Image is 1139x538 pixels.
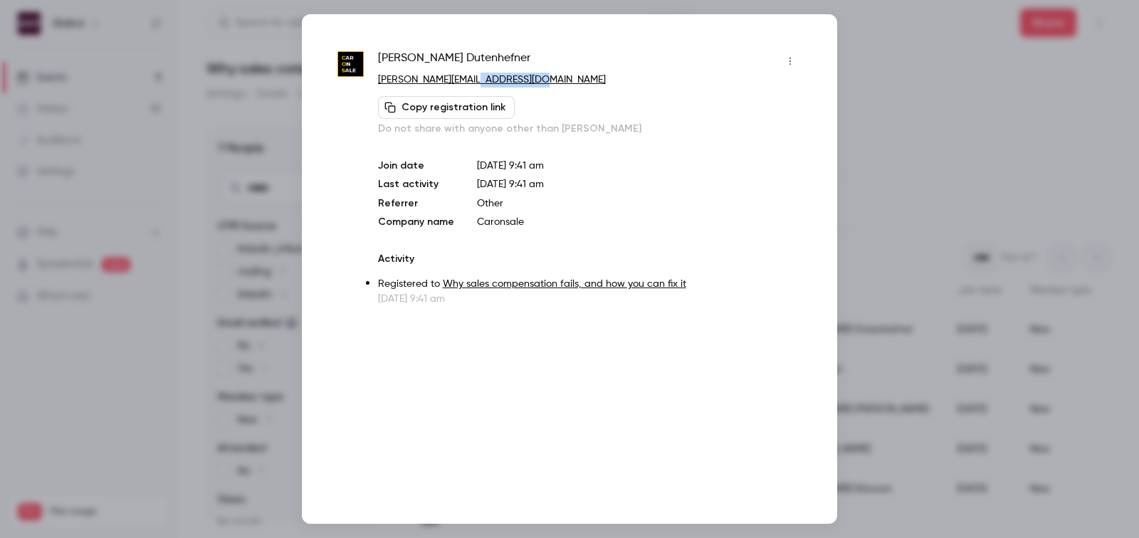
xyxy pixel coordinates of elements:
a: Why sales compensation fails, and how you can fix it [443,279,686,289]
a: [PERSON_NAME][EMAIL_ADDRESS][DOMAIN_NAME] [378,75,606,85]
p: Activity [378,252,802,266]
p: Other [477,196,802,211]
span: [DATE] 9:41 am [477,179,544,189]
p: Registered to [378,277,802,292]
p: [DATE] 9:41 am [477,159,802,173]
span: [PERSON_NAME] Dutenhefner [378,50,530,73]
p: Caronsale [477,215,802,229]
p: Company name [378,215,454,229]
p: Last activity [378,177,454,192]
p: [DATE] 9:41 am [378,292,802,306]
p: Referrer [378,196,454,211]
button: Copy registration link [378,96,515,119]
img: caronsale.de [337,51,364,78]
p: Do not share with anyone other than [PERSON_NAME] [378,122,802,136]
p: Join date [378,159,454,173]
